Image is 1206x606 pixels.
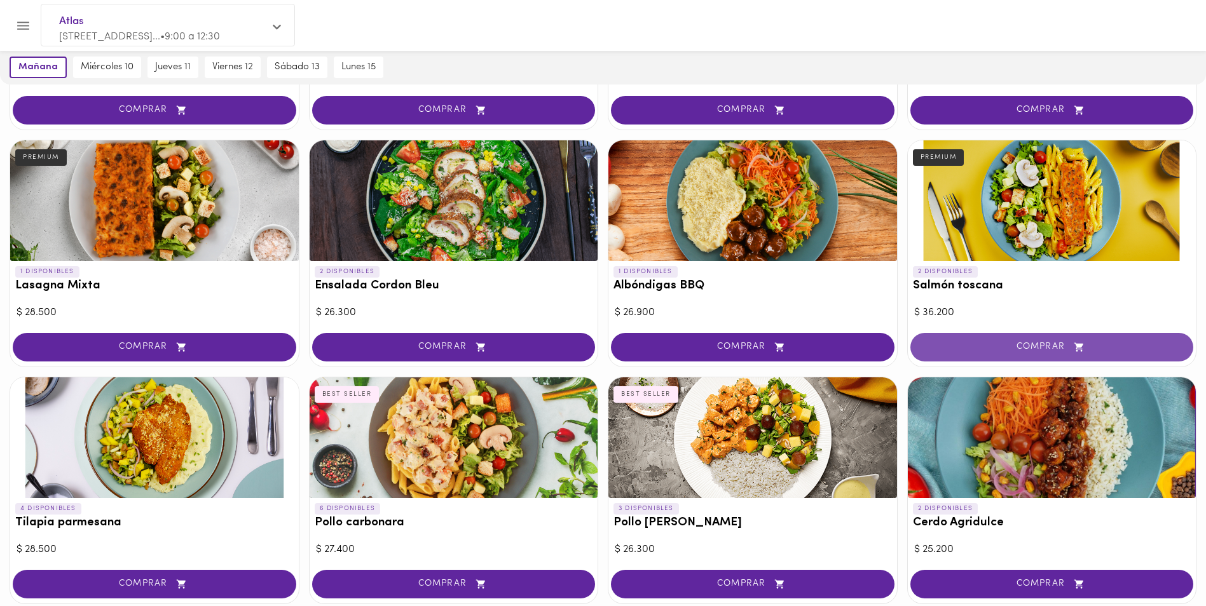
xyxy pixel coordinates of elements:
h3: Salmón toscana [913,279,1191,293]
iframe: Messagebird Livechat Widget [1132,532,1193,593]
div: Pollo carbonara [310,377,598,498]
button: COMPRAR [312,570,596,598]
span: COMPRAR [926,342,1178,353]
button: sábado 13 [267,57,327,78]
p: 1 DISPONIBLES [15,266,79,278]
button: jueves 11 [147,57,198,78]
div: PREMIUM [913,149,964,166]
button: COMPRAR [13,333,296,361]
button: COMPRAR [13,96,296,125]
p: 3 DISPONIBLES [613,503,679,515]
button: COMPRAR [910,570,1194,598]
div: Albóndigas BBQ [608,140,897,261]
p: 4 DISPONIBLES [15,503,81,515]
button: mañana [10,57,67,78]
span: viernes 12 [212,62,253,73]
span: sábado 13 [275,62,320,73]
span: COMPRAR [328,579,580,589]
button: viernes 12 [205,57,261,78]
span: miércoles 10 [81,62,134,73]
span: COMPRAR [627,579,879,589]
span: COMPRAR [926,105,1178,116]
h3: Cerdo Agridulce [913,516,1191,530]
p: 2 DISPONIBLES [315,266,380,278]
p: 1 DISPONIBLES [613,266,678,278]
div: $ 26.300 [316,306,592,320]
span: COMPRAR [29,105,280,116]
div: Cerdo Agridulce [908,377,1196,498]
span: COMPRAR [328,105,580,116]
button: COMPRAR [13,570,296,598]
div: $ 27.400 [316,542,592,557]
button: COMPRAR [611,96,894,125]
h3: Lasagna Mixta [15,279,294,293]
span: [STREET_ADDRESS]... • 9:00 a 12:30 [59,32,220,42]
button: Menu [8,10,39,41]
h3: Pollo [PERSON_NAME] [613,516,892,530]
button: COMPRAR [312,333,596,361]
button: COMPRAR [910,333,1194,361]
h3: Tilapia parmesana [15,516,294,530]
span: Atlas [59,13,264,30]
span: COMPRAR [627,342,879,353]
button: lunes 15 [334,57,383,78]
span: lunes 15 [341,62,376,73]
div: $ 26.900 [615,306,891,320]
button: COMPRAR [910,96,1194,125]
span: COMPRAR [926,579,1178,589]
span: jueves 11 [155,62,191,73]
div: Ensalada Cordon Bleu [310,140,598,261]
div: BEST SELLER [613,386,678,403]
div: BEST SELLER [315,386,380,403]
div: Lasagna Mixta [10,140,299,261]
span: COMPRAR [627,105,879,116]
h3: Albóndigas BBQ [613,279,892,293]
h3: Pollo carbonara [315,516,593,530]
p: 2 DISPONIBLES [913,266,978,278]
button: miércoles 10 [73,57,141,78]
button: COMPRAR [611,570,894,598]
span: COMPRAR [29,342,280,353]
div: $ 26.300 [615,542,891,557]
span: COMPRAR [328,342,580,353]
div: Tilapia parmesana [10,377,299,498]
button: COMPRAR [611,333,894,361]
div: $ 36.200 [914,306,1190,320]
button: COMPRAR [312,96,596,125]
h3: Ensalada Cordon Bleu [315,279,593,293]
div: Salmón toscana [908,140,1196,261]
div: $ 25.200 [914,542,1190,557]
span: COMPRAR [29,579,280,589]
p: 6 DISPONIBLES [315,503,381,515]
div: Pollo Tikka Massala [608,377,897,498]
div: PREMIUM [15,149,67,166]
div: $ 28.500 [17,306,292,320]
span: mañana [18,62,58,73]
div: $ 28.500 [17,542,292,557]
p: 2 DISPONIBLES [913,503,978,515]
